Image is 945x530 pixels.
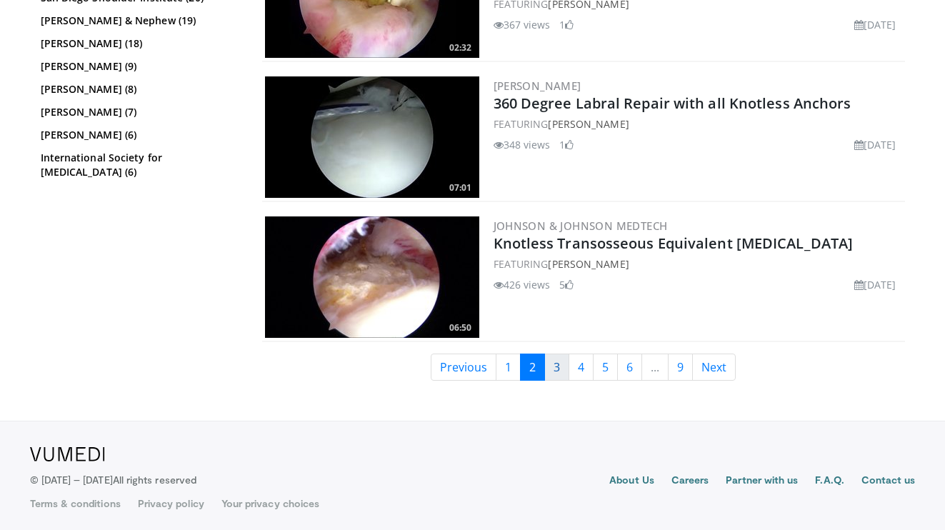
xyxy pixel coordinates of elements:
[265,76,479,198] img: d523b00c-4e7a-422c-83f1-062b342be03e.300x170_q85_crop-smart_upscale.jpg
[548,257,629,271] a: [PERSON_NAME]
[559,277,574,292] li: 5
[494,234,854,253] a: Knotless Transosseous Equivalent [MEDICAL_DATA]
[668,354,693,381] a: 9
[41,105,237,119] a: [PERSON_NAME] (7)
[671,473,709,490] a: Careers
[559,17,574,32] li: 1
[494,17,551,32] li: 367 views
[30,473,197,487] p: © [DATE] – [DATE]
[265,216,479,338] a: 06:50
[496,354,521,381] a: 1
[494,256,902,271] div: FEATURING
[548,117,629,131] a: [PERSON_NAME]
[692,354,736,381] a: Next
[494,219,668,233] a: Johnson & Johnson MedTech
[221,496,319,511] a: Your privacy choices
[494,94,851,113] a: 360 Degree Labral Repair with all Knotless Anchors
[726,473,798,490] a: Partner with us
[41,36,237,51] a: [PERSON_NAME] (18)
[431,354,496,381] a: Previous
[262,354,905,381] nav: Search results pages
[854,277,896,292] li: [DATE]
[815,473,844,490] a: F.A.Q.
[138,496,204,511] a: Privacy policy
[861,473,916,490] a: Contact us
[41,14,237,28] a: [PERSON_NAME] & Nephew (19)
[113,474,196,486] span: All rights reserved
[30,496,121,511] a: Terms & conditions
[445,181,476,194] span: 07:01
[265,216,479,338] img: bc171edc-31de-4608-aab7-35da014cda48.300x170_q85_crop-smart_upscale.jpg
[854,137,896,152] li: [DATE]
[494,137,551,152] li: 348 views
[593,354,618,381] a: 5
[520,354,545,381] a: 2
[854,17,896,32] li: [DATE]
[445,41,476,54] span: 02:32
[41,128,237,142] a: [PERSON_NAME] (6)
[41,151,237,179] a: International Society for [MEDICAL_DATA] (6)
[544,354,569,381] a: 3
[617,354,642,381] a: 6
[559,137,574,152] li: 1
[494,116,902,131] div: FEATURING
[494,79,581,93] a: [PERSON_NAME]
[30,447,105,461] img: VuMedi Logo
[41,59,237,74] a: [PERSON_NAME] (9)
[41,82,237,96] a: [PERSON_NAME] (8)
[569,354,594,381] a: 4
[609,473,654,490] a: About Us
[445,321,476,334] span: 06:50
[494,277,551,292] li: 426 views
[265,76,479,198] a: 07:01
